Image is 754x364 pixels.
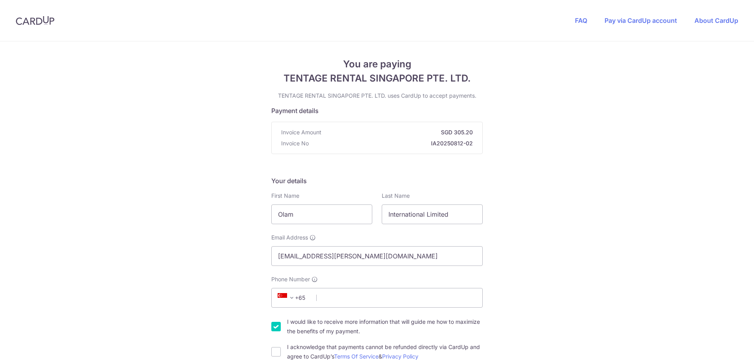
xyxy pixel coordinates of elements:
[694,17,738,24] a: About CardUp
[605,17,677,24] a: Pay via CardUp account
[325,128,473,136] strong: SGD 305.20
[271,234,308,241] span: Email Address
[575,17,587,24] a: FAQ
[271,246,483,266] input: Email address
[287,342,483,361] label: I acknowledge that payments cannot be refunded directly via CardUp and agree to CardUp’s &
[275,293,311,303] span: +65
[281,139,309,147] span: Invoice No
[334,353,379,360] a: Terms Of Service
[382,192,410,200] label: Last Name
[271,92,483,100] p: TENTAGE RENTAL SINGAPORE PTE. LTD. uses CardUp to accept payments.
[16,16,54,25] img: CardUp
[271,71,483,85] span: TENTAGE RENTAL SINGAPORE PTE. LTD.
[271,275,310,283] span: Phone Number
[271,204,372,224] input: First name
[382,353,418,360] a: Privacy Policy
[271,176,483,186] h5: Your details
[281,128,321,136] span: Invoice Amount
[271,57,483,71] span: You are paying
[271,106,483,115] h5: Payment details
[382,204,483,224] input: Last name
[312,139,473,147] strong: IA20250812-02
[278,293,297,303] span: +65
[287,317,483,336] label: I would like to receive more information that will guide me how to maximize the benefits of my pa...
[271,192,299,200] label: First Name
